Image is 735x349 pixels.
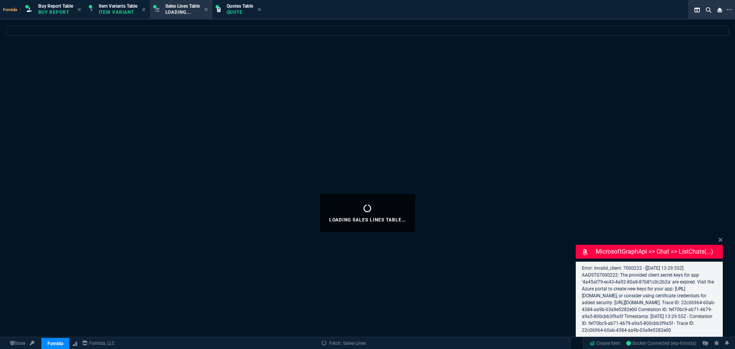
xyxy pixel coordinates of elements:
[204,7,208,13] nx-icon: Close Tab
[596,247,721,256] p: MicrosoftGraphApi => chat => listChats(...)
[3,7,21,12] span: Fornida
[727,6,732,13] nx-icon: Open New Tab
[8,340,28,347] a: Global State
[582,265,717,334] p: Error: invalid_client: 7000222 - [[DATE] 13:29:55Z]: AADSTS7000222: The provided client secret ke...
[227,3,253,9] span: Quotes Table
[165,3,200,9] span: Sales Lines Table
[258,7,261,13] nx-icon: Close Tab
[28,340,37,347] a: API TOKEN
[38,3,73,9] span: Buy Report Table
[691,5,703,15] nx-icon: Split Panels
[99,3,137,9] span: Item Variants Table
[78,7,81,13] nx-icon: Close Tab
[322,340,366,347] a: Fetch: Sales-Lines
[38,9,73,15] p: Buy Report
[329,217,406,223] p: Loading Sales Lines Table...
[586,338,623,349] a: Create Item
[626,340,696,347] a: dxC_ZscXDFhBUkF_AAFZ
[142,7,145,13] nx-icon: Close Tab
[626,341,696,346] span: Socket Connected (erp-fornida)
[703,5,714,15] nx-icon: Search
[714,5,725,15] nx-icon: Close Workbench
[165,9,200,15] p: Loading...
[227,9,253,15] p: Quote
[80,340,117,347] a: msbcCompanyName
[99,9,137,15] p: Item Variant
